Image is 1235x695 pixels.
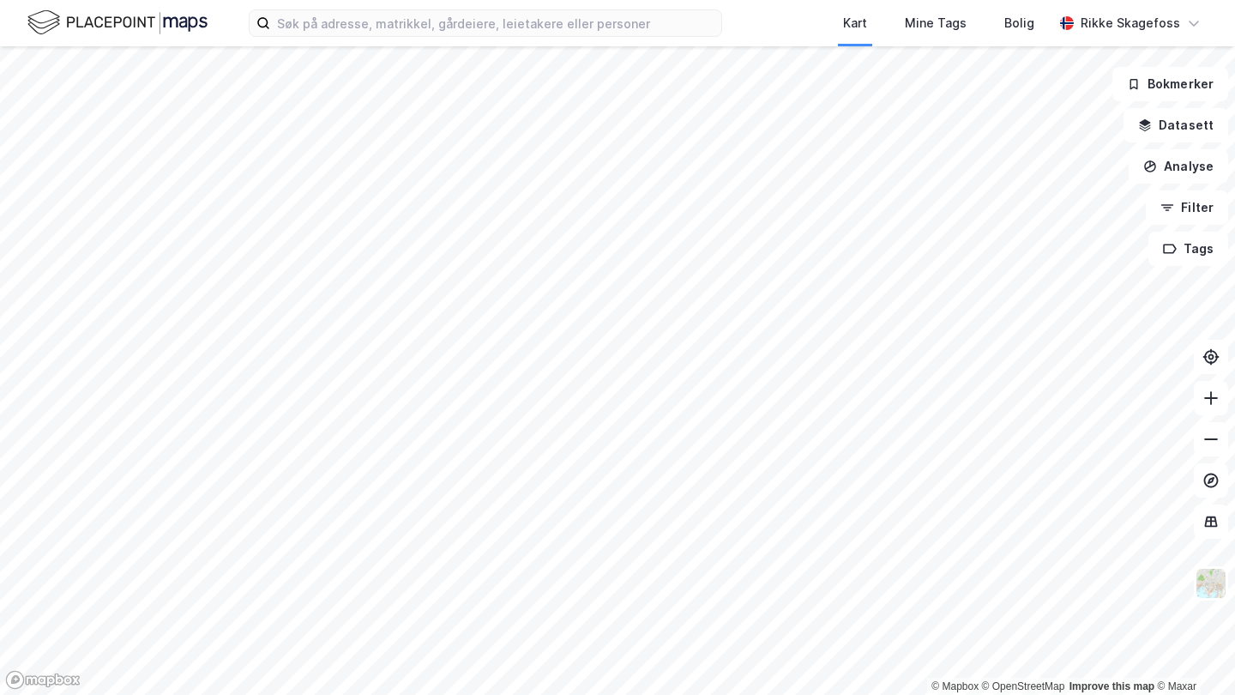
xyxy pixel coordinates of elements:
[843,13,867,33] div: Kart
[1149,613,1235,695] div: Kontrollprogram for chat
[1069,680,1154,692] a: Improve this map
[5,670,81,690] a: Mapbox homepage
[1124,108,1228,142] button: Datasett
[1129,149,1228,184] button: Analyse
[27,8,208,38] img: logo.f888ab2527a4732fd821a326f86c7f29.svg
[1148,232,1228,266] button: Tags
[1146,190,1228,225] button: Filter
[1112,67,1228,101] button: Bokmerker
[1149,613,1235,695] iframe: Chat Widget
[905,13,967,33] div: Mine Tags
[982,680,1065,692] a: OpenStreetMap
[270,10,721,36] input: Søk på adresse, matrikkel, gårdeiere, leietakere eller personer
[1004,13,1034,33] div: Bolig
[1195,567,1227,600] img: Z
[931,680,979,692] a: Mapbox
[1081,13,1180,33] div: Rikke Skagefoss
